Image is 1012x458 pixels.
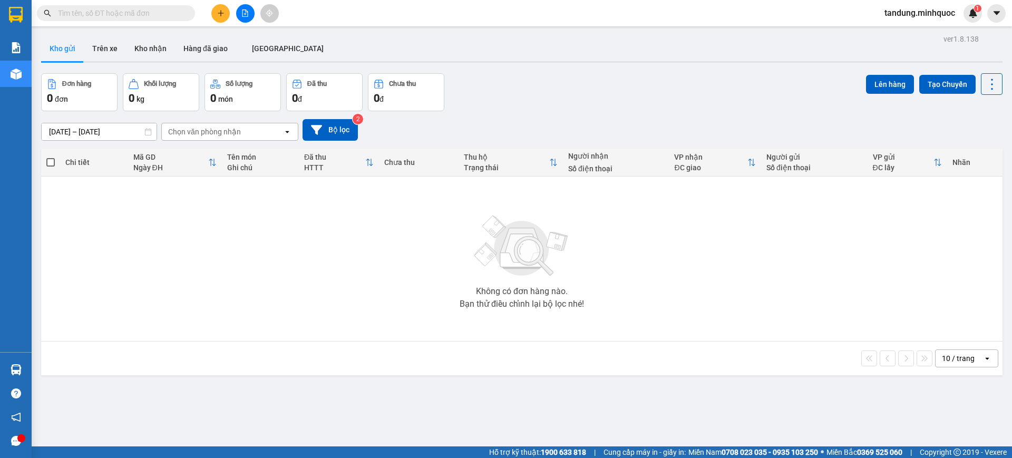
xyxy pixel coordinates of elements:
button: Kho nhận [126,36,175,61]
button: Đã thu0đ [286,73,363,111]
span: Hỗ trợ kỹ thuật: [489,446,586,458]
div: HTTT [304,163,365,172]
span: kg [137,95,144,103]
span: notification [11,412,21,422]
div: Chưa thu [384,158,453,167]
button: file-add [236,4,255,23]
img: logo-vxr [9,7,23,23]
div: Đã thu [304,153,365,161]
button: aim [260,4,279,23]
div: Bạn thử điều chỉnh lại bộ lọc nhé! [460,300,584,308]
img: icon-new-feature [968,8,978,18]
span: 0 [210,92,216,104]
div: Người gửi [766,153,862,161]
div: Chi tiết [65,158,122,167]
span: [GEOGRAPHIC_DATA] [252,44,324,53]
div: Khối lượng [144,80,176,87]
button: Kho gửi [41,36,84,61]
button: Hàng đã giao [175,36,236,61]
span: 0 [129,92,134,104]
div: Tên món [227,153,294,161]
span: | [910,446,912,458]
svg: open [983,354,991,363]
strong: 1900 633 818 [541,448,586,456]
th: Toggle SortBy [128,149,222,177]
div: ĐC giao [674,163,747,172]
span: search [44,9,51,17]
div: Thu hộ [464,153,549,161]
span: 0 [292,92,298,104]
span: question-circle [11,388,21,398]
button: Trên xe [84,36,126,61]
svg: open [283,128,291,136]
span: Cung cấp máy in - giấy in: [604,446,686,458]
input: Tìm tên, số ĐT hoặc mã đơn [58,7,182,19]
div: Nhãn [952,158,997,167]
span: 0 [374,92,379,104]
span: 0 [47,92,53,104]
div: VP gửi [873,153,933,161]
button: plus [211,4,230,23]
span: copyright [953,449,961,456]
strong: 0708 023 035 - 0935 103 250 [722,448,818,456]
span: Miền Bắc [826,446,902,458]
span: 1 [976,5,979,12]
div: Đã thu [307,80,327,87]
div: ĐC lấy [873,163,933,172]
button: Đơn hàng0đơn [41,73,118,111]
img: warehouse-icon [11,69,22,80]
th: Toggle SortBy [669,149,761,177]
span: Miền Nam [688,446,818,458]
div: 10 / trang [942,353,975,364]
div: Trạng thái [464,163,549,172]
div: VP nhận [674,153,747,161]
th: Toggle SortBy [459,149,563,177]
div: Người nhận [568,152,664,160]
button: Khối lượng0kg [123,73,199,111]
span: tandung.minhquoc [876,6,964,20]
span: đ [379,95,384,103]
span: đ [298,95,302,103]
button: Chưa thu0đ [368,73,444,111]
span: ⚪️ [821,450,824,454]
strong: 0369 525 060 [857,448,902,456]
div: Số điện thoại [766,163,862,172]
div: Không có đơn hàng nào. [476,287,568,296]
div: Ghi chú [227,163,294,172]
span: file-add [241,9,249,17]
input: Select a date range. [42,123,157,140]
span: message [11,436,21,446]
button: Số lượng0món [205,73,281,111]
button: Bộ lọc [303,119,358,141]
button: Lên hàng [866,75,914,94]
img: warehouse-icon [11,364,22,375]
span: aim [266,9,273,17]
span: | [594,446,596,458]
sup: 1 [974,5,981,12]
div: Chưa thu [389,80,416,87]
th: Toggle SortBy [299,149,379,177]
th: Toggle SortBy [868,149,947,177]
img: solution-icon [11,42,22,53]
div: Mã GD [133,153,209,161]
div: Chọn văn phòng nhận [168,126,241,137]
button: caret-down [987,4,1006,23]
div: ver 1.8.138 [943,33,979,45]
div: Ngày ĐH [133,163,209,172]
sup: 2 [353,114,363,124]
span: đơn [55,95,68,103]
div: Đơn hàng [62,80,91,87]
span: caret-down [992,8,1001,18]
div: Số lượng [226,80,252,87]
span: plus [217,9,225,17]
button: Tạo Chuyến [919,75,976,94]
div: Số điện thoại [568,164,664,173]
span: món [218,95,233,103]
img: svg+xml;base64,PHN2ZyBjbGFzcz0ibGlzdC1wbHVnX19zdmciIHhtbG5zPSJodHRwOi8vd3d3LnczLm9yZy8yMDAwL3N2Zy... [469,209,575,283]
